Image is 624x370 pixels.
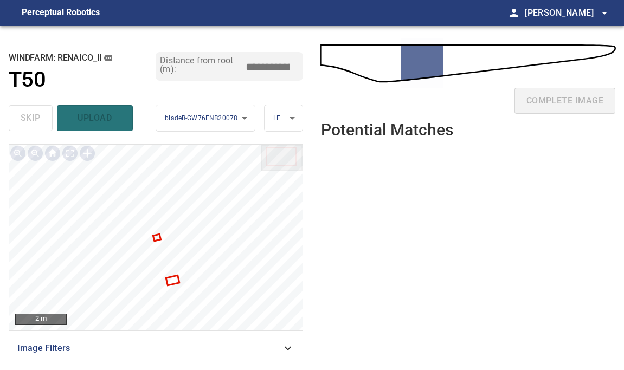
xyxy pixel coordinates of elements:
h2: Potential Matches [321,121,453,139]
div: bladeB-GW76FNB20078 [156,105,255,132]
div: Zoom in [9,145,27,162]
button: [PERSON_NAME] [520,2,611,24]
span: person [507,7,520,20]
figcaption: Perceptual Robotics [22,4,100,22]
span: LE [273,114,280,122]
div: Image Filters [9,335,303,361]
button: copy message details [102,52,114,64]
span: [PERSON_NAME] [525,5,611,21]
a: T50 [9,67,156,93]
span: bladeB-GW76FNB20078 [165,114,237,122]
div: Zoom out [27,145,44,162]
div: Toggle selection [79,145,96,162]
div: LE [265,105,302,132]
h1: T50 [9,67,46,93]
div: Go home [44,145,61,162]
span: arrow_drop_down [598,7,611,20]
div: Toggle full page [61,145,79,162]
h2: windfarm: Renaico_II [9,52,156,64]
label: Distance from root (m): [160,56,244,74]
span: Image Filters [17,342,281,355]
